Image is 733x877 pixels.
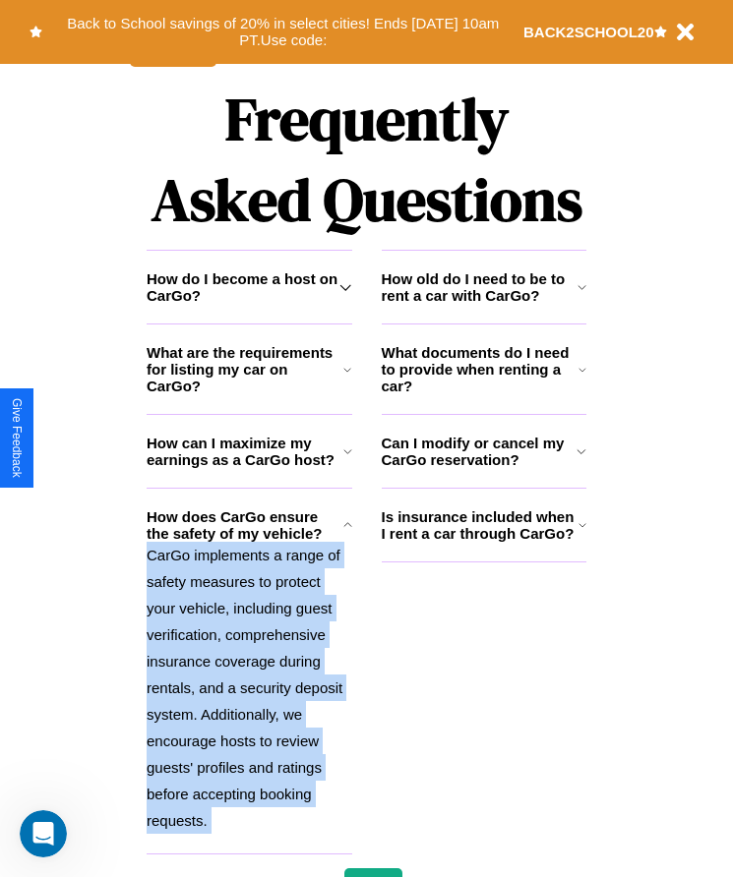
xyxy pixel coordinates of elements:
[147,508,343,542] h3: How does CarGo ensure the safety of my vehicle?
[382,508,579,542] h3: Is insurance included when I rent a car through CarGo?
[147,270,339,304] h3: How do I become a host on CarGo?
[382,344,580,394] h3: What documents do I need to provide when renting a car?
[42,10,523,54] button: Back to School savings of 20% in select cities! Ends [DATE] 10am PT.Use code:
[147,435,343,468] h3: How can I maximize my earnings as a CarGo host?
[147,69,586,250] h1: Frequently Asked Questions
[20,810,67,857] iframe: Intercom live chat
[382,435,578,468] h3: Can I modify or cancel my CarGo reservation?
[382,270,578,304] h3: How old do I need to be to rent a car with CarGo?
[147,344,343,394] h3: What are the requirements for listing my car on CarGo?
[147,542,352,834] p: CarGo implements a range of safety measures to protect your vehicle, including guest verification...
[523,24,654,40] b: BACK2SCHOOL20
[10,398,24,478] div: Give Feedback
